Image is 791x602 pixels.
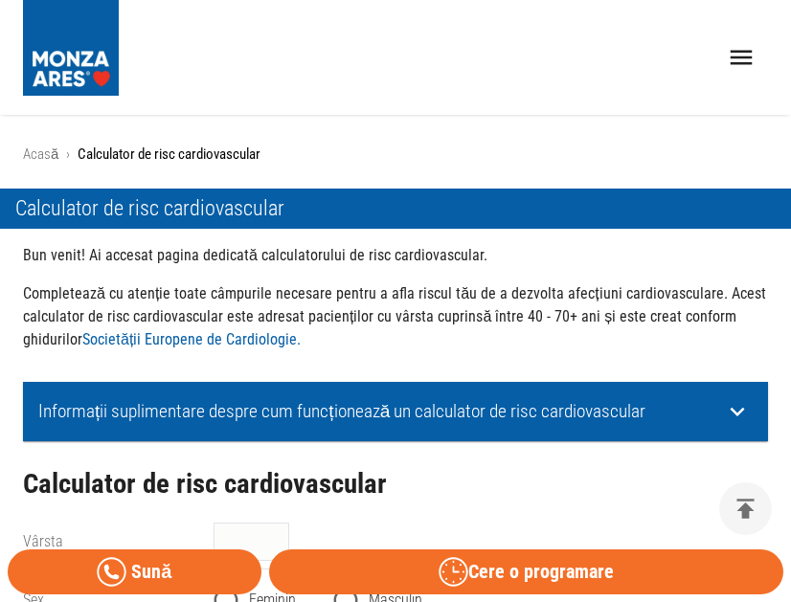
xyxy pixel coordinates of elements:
strong: Completează cu atenție toate câmpurile necesare pentru a afla riscul tău de a dezvolta afecțiuni ... [23,284,766,348]
label: Vârsta [23,532,63,550]
h2: Calculator de risc cardiovascular [23,469,768,500]
button: delete [719,482,772,535]
a: Societății Europene de Cardiologie. [82,330,301,348]
button: open drawer [715,32,768,84]
strong: Bun venit! Ai accesat pagina dedicată calculatorului de risc cardiovascular. [23,246,487,264]
button: Cere o programare [269,549,783,594]
p: Calculator de risc cardiovascular [78,144,260,166]
div: Informații suplimentare despre cum funcționează un calculator de risc cardiovascular [23,382,768,442]
p: Informații suplimentare despre cum funcționează un calculator de risc cardiovascular [38,401,723,421]
a: Acasă [23,145,58,163]
nav: breadcrumb [23,144,768,166]
a: Sună [8,549,261,594]
li: › [66,144,70,166]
